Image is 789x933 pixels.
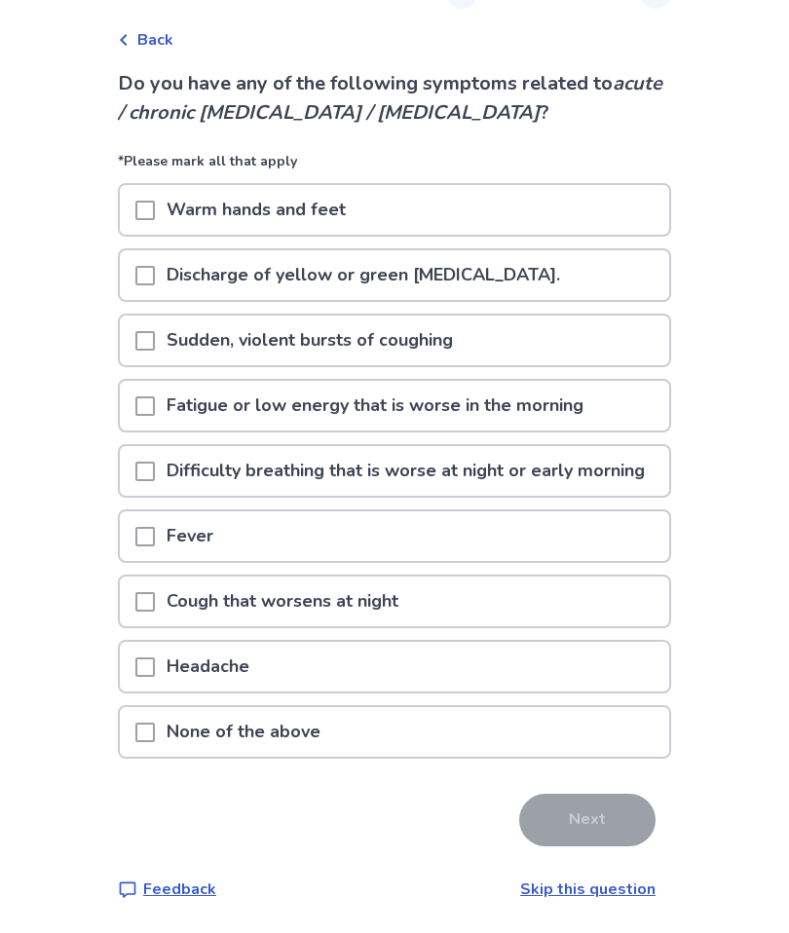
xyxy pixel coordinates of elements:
[155,251,572,301] p: Discharge of yellow or green [MEDICAL_DATA].
[143,878,216,902] p: Feedback
[118,152,671,184] p: *Please mark all that apply
[155,447,657,497] p: Difficulty breathing that is worse at night or early morning
[155,317,465,366] p: Sudden, violent bursts of coughing
[155,708,332,758] p: None of the above
[520,879,656,901] a: Skip this question
[155,382,595,431] p: Fatigue or low energy that is worse in the morning
[155,578,410,627] p: Cough that worsens at night
[137,29,173,53] span: Back
[118,70,671,129] p: Do you have any of the following symptoms related to ?
[118,878,216,902] a: Feedback
[155,643,261,692] p: Headache
[155,512,225,562] p: Fever
[155,186,357,236] p: Warm hands and feet
[519,795,656,847] button: Next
